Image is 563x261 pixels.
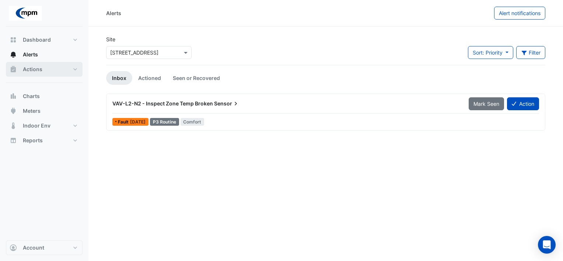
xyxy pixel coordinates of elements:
[214,100,239,107] span: Sensor
[23,137,43,144] span: Reports
[6,118,83,133] button: Indoor Env
[6,47,83,62] button: Alerts
[106,9,121,17] div: Alerts
[167,71,226,85] a: Seen or Recovered
[23,66,42,73] span: Actions
[9,6,42,21] img: Company Logo
[538,236,556,254] div: Open Intercom Messenger
[23,122,50,129] span: Indoor Env
[10,51,17,58] app-icon: Alerts
[507,97,539,110] button: Action
[6,62,83,77] button: Actions
[6,32,83,47] button: Dashboard
[10,66,17,73] app-icon: Actions
[6,240,83,255] button: Account
[10,122,17,129] app-icon: Indoor Env
[499,10,541,16] span: Alert notifications
[6,133,83,148] button: Reports
[23,93,40,100] span: Charts
[106,35,115,43] label: Site
[23,51,38,58] span: Alerts
[112,100,213,107] span: VAV-L2-N2 - Inspect Zone Temp Broken
[23,244,44,251] span: Account
[106,71,132,85] a: Inbox
[118,120,130,124] span: Fault
[181,118,204,126] span: Comfort
[23,107,41,115] span: Meters
[132,71,167,85] a: Actioned
[6,89,83,104] button: Charts
[23,36,51,43] span: Dashboard
[6,104,83,118] button: Meters
[469,97,504,110] button: Mark Seen
[10,36,17,43] app-icon: Dashboard
[473,49,503,56] span: Sort: Priority
[130,119,146,125] span: Thu 11-Sep-2025 07:45 AWST
[10,107,17,115] app-icon: Meters
[150,118,179,126] div: P3 Routine
[473,101,499,107] span: Mark Seen
[516,46,546,59] button: Filter
[468,46,513,59] button: Sort: Priority
[10,93,17,100] app-icon: Charts
[10,137,17,144] app-icon: Reports
[494,7,545,20] button: Alert notifications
